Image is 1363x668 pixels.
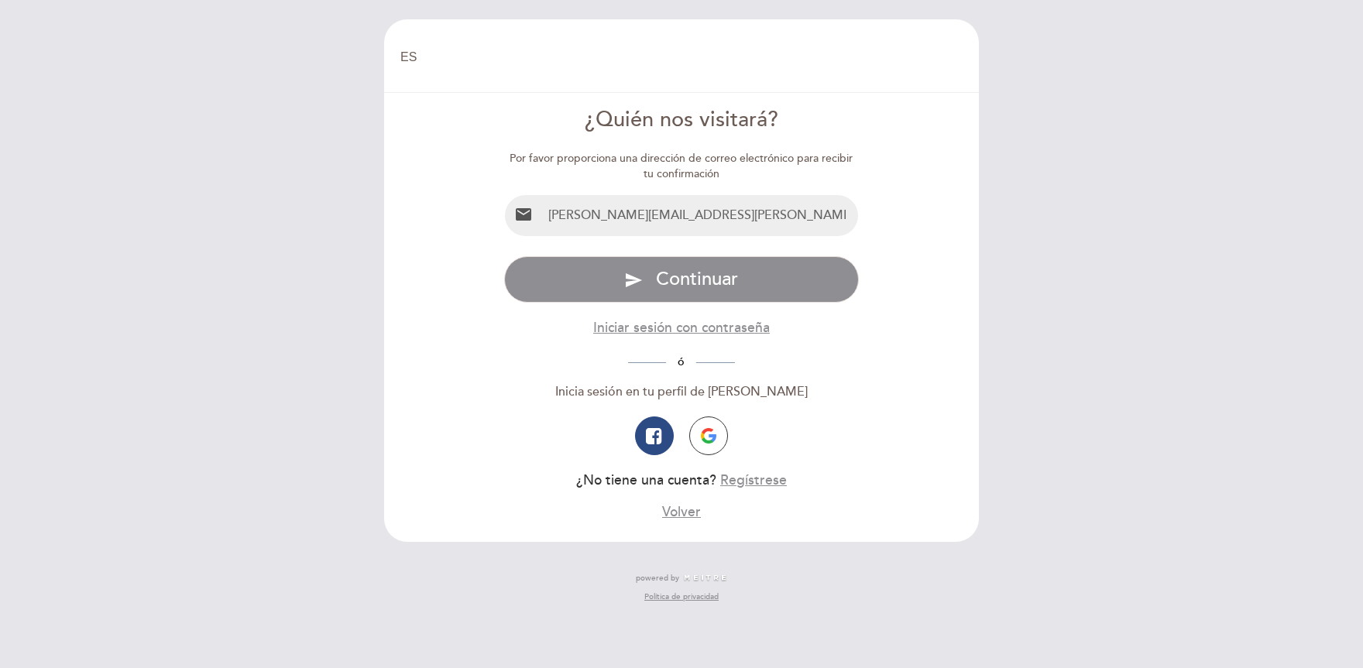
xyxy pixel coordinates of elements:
i: send [624,271,643,289]
a: powered by [636,573,727,584]
i: email [514,205,533,224]
a: Política de privacidad [644,591,719,602]
img: MEITRE [683,574,727,582]
div: Por favor proporciona una dirección de correo electrónico para recibir tu confirmación [504,151,860,182]
span: Continuar [656,268,738,290]
input: Email [542,195,859,236]
img: icon-google.png [701,428,716,444]
div: Inicia sesión en tu perfil de [PERSON_NAME] [504,383,860,401]
span: powered by [636,573,679,584]
button: Volver [662,502,701,522]
span: ó [666,355,696,368]
button: Iniciar sesión con contraseña [593,318,770,337]
button: Regístrese [720,471,787,490]
span: ¿No tiene una cuenta? [576,472,716,488]
button: send Continuar [504,256,860,303]
div: ¿Quién nos visitará? [504,105,860,135]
